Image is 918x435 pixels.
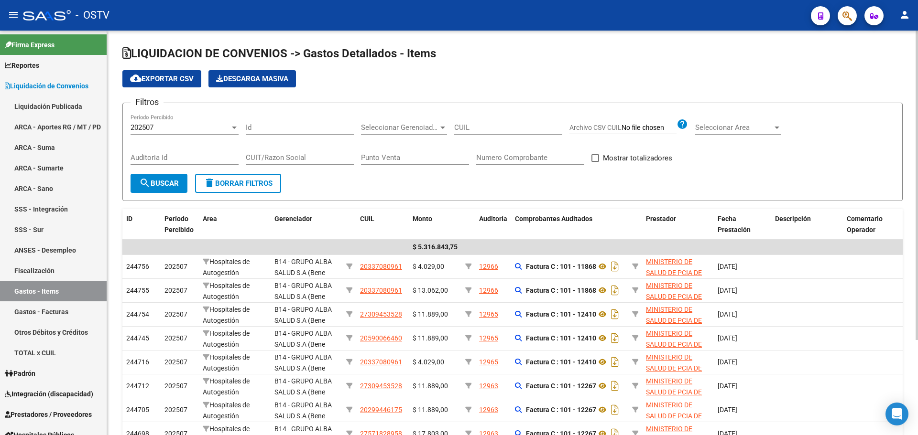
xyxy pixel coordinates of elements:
span: MINISTERIO DE SALUD DE PCIA DE BSAS [646,377,702,407]
span: 202507 [164,286,187,294]
span: Integración (discapacidad) [5,389,93,399]
span: 244716 [126,358,149,366]
span: 20590066460 [360,334,402,342]
span: Hospitales de Autogestión [203,306,250,324]
span: 20337080961 [360,358,402,366]
span: 202507 [164,358,187,366]
span: B14 - GRUPO ALBA SALUD S.A (Bene Salud) [274,377,332,407]
span: 20337080961 [360,263,402,270]
div: (30626983398) [646,256,710,276]
span: $ 11.889,00 [413,334,448,342]
div: 12966 [479,285,498,296]
button: Buscar [131,174,187,193]
span: Reportes [5,60,39,71]
i: Descargar documento [609,307,621,322]
span: MINISTERIO DE SALUD DE PCIA DE BSAS [646,282,702,311]
span: 244754 [126,310,149,318]
span: Seleccionar Area [695,123,773,132]
span: Gerenciador [274,215,312,223]
span: MINISTERIO DE SALUD DE PCIA DE BSAS [646,306,702,335]
h3: Filtros [131,95,164,109]
span: Hospitales de Autogestión [203,282,250,300]
span: 244745 [126,334,149,342]
div: 12963 [479,404,498,415]
span: Descripción [775,215,811,223]
span: Hospitales de Autogestión [203,258,250,276]
datatable-header-cell: Comentario Operador [843,209,915,240]
i: Descargar documento [609,354,621,370]
span: B14 - GRUPO ALBA SALUD S.A (Bene Salud) [274,282,332,311]
datatable-header-cell: Area [199,209,271,240]
span: [DATE] [718,334,737,342]
strong: Factura C : 101 - 12267 [526,382,596,390]
span: MINISTERIO DE SALUD DE PCIA DE BSAS [646,258,702,287]
div: (30626983398) [646,400,710,420]
span: Liquidación de Convenios [5,81,88,91]
button: Exportar CSV [122,70,201,87]
span: Padrón [5,368,35,379]
span: Comprobantes Auditados [515,215,592,223]
span: Exportar CSV [130,74,194,83]
span: 244705 [126,406,149,414]
span: MINISTERIO DE SALUD DE PCIA DE BSAS [646,353,702,383]
span: Hospitales de Autogestión [203,329,250,348]
span: $ 11.889,00 [413,406,448,414]
div: 12966 [479,261,498,272]
span: - OSTV [76,5,109,26]
i: Descargar documento [609,330,621,346]
span: Descarga Masiva [216,74,288,83]
span: 20337080961 [360,286,402,294]
span: Comentario Operador [847,215,883,233]
mat-icon: menu [8,9,19,21]
div: (30626983398) [646,280,710,300]
i: Descargar documento [609,283,621,298]
div: 12963 [479,381,498,392]
strong: Factura C : 101 - 12267 [526,406,596,414]
div: 12965 [479,357,498,368]
span: B14 - GRUPO ALBA SALUD S.A (Bene Salud) [274,401,332,431]
strong: Factura C : 101 - 12410 [526,334,596,342]
span: $ 4.029,00 [413,358,444,366]
span: MINISTERIO DE SALUD DE PCIA DE BSAS [646,329,702,359]
span: Hospitales de Autogestión [203,377,250,396]
span: B14 - GRUPO ALBA SALUD S.A (Bene Salud) [274,329,332,359]
strong: Factura C : 101 - 12410 [526,358,596,366]
span: Archivo CSV CUIL [569,124,622,131]
button: Descarga Masiva [208,70,296,87]
span: CUIL [360,215,374,223]
mat-icon: help [677,118,688,130]
datatable-header-cell: ID [122,209,161,240]
span: ID [126,215,132,223]
datatable-header-cell: Gerenciador [271,209,342,240]
datatable-header-cell: Fecha Prestación [714,209,771,240]
span: Hospitales de Autogestión [203,353,250,372]
span: [DATE] [718,406,737,414]
div: (30626983398) [646,376,710,396]
span: 202507 [164,382,187,390]
span: $ 11.889,00 [413,310,448,318]
datatable-header-cell: Auditoría [475,209,511,240]
span: $ 4.029,00 [413,263,444,270]
span: 202507 [131,123,153,132]
span: [DATE] [718,382,737,390]
button: Borrar Filtros [195,174,281,193]
span: Seleccionar Gerenciador [361,123,438,132]
span: 202507 [164,310,187,318]
strong: Factura C : 101 - 11868 [526,263,596,270]
span: Hospitales de Autogestión [203,401,250,420]
mat-icon: delete [204,177,215,189]
span: B14 - GRUPO ALBA SALUD S.A (Bene Salud) [274,258,332,287]
span: 20299446175 [360,406,402,414]
mat-icon: cloud_download [130,73,142,84]
span: Monto [413,215,432,223]
span: Borrar Filtros [204,179,273,188]
span: 27309453528 [360,382,402,390]
span: B14 - GRUPO ALBA SALUD S.A (Bene Salud) [274,306,332,335]
app-download-masive: Descarga masiva de comprobantes (adjuntos) [208,70,296,87]
div: (30626983398) [646,328,710,348]
datatable-header-cell: Descripción [771,209,843,240]
div: 12965 [479,309,498,320]
mat-icon: search [139,177,151,189]
span: Buscar [139,179,179,188]
datatable-header-cell: Prestador [642,209,714,240]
